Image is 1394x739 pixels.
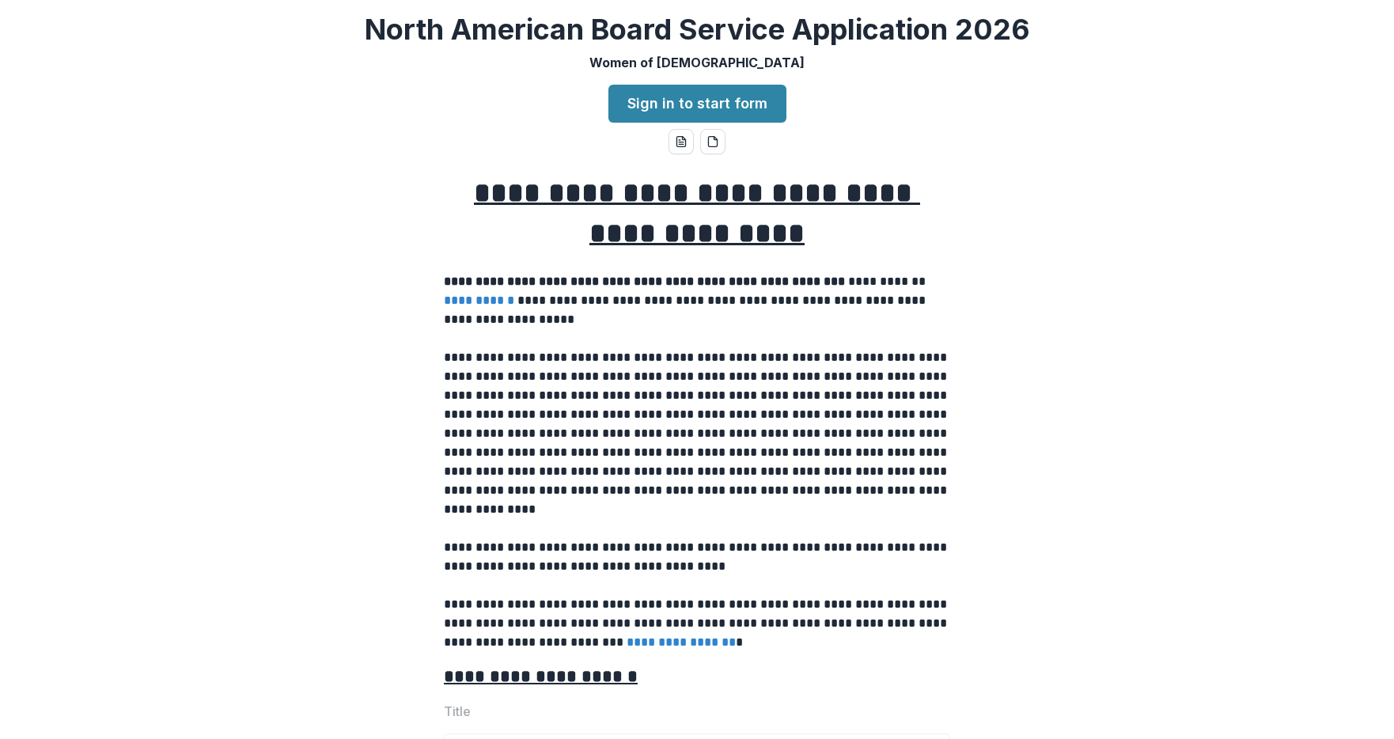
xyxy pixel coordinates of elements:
[589,53,805,72] p: Women of [DEMOGRAPHIC_DATA]
[608,85,786,123] a: Sign in to start form
[444,702,471,721] p: Title
[669,129,694,154] button: word-download
[700,129,725,154] button: pdf-download
[365,13,1030,47] h2: North American Board Service Application 2026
